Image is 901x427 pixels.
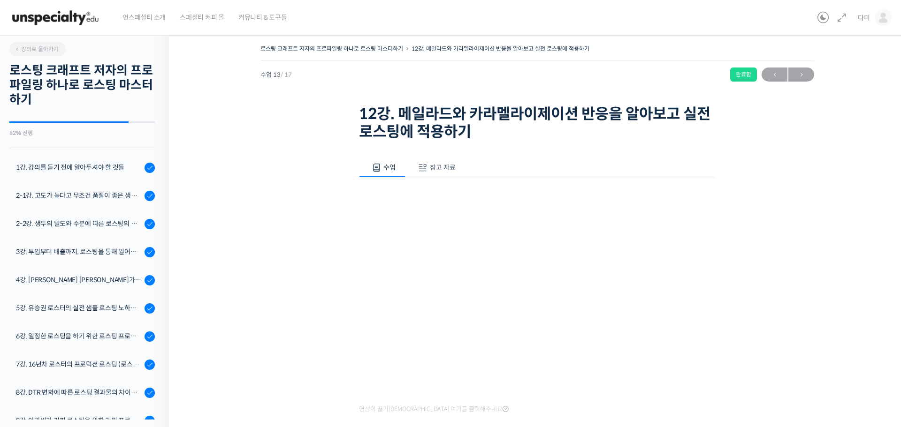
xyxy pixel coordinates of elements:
[730,67,757,82] div: 완료함
[260,45,403,52] a: 로스팅 크래프트 저자의 프로파일링 하나로 로스팅 마스터하기
[14,45,59,52] span: 강의로 돌아가기
[9,42,66,56] a: 강의로 돌아가기
[359,405,509,413] span: 영상이 끊기[DEMOGRAPHIC_DATA] 여기를 클릭해주세요
[412,45,589,52] a: 12강. 메일라드와 카라멜라이제이션 반응을 알아보고 실전 로스팅에 적용하기
[16,303,142,313] div: 5강. 유승권 로스터의 실전 샘플 로스팅 노하우 (에티오피아 워시드 G1)
[16,331,142,341] div: 6강. 일정한 로스팅을 하기 위한 로스팅 프로파일링 노하우
[9,63,155,107] h2: 로스팅 크래프트 저자의 프로파일링 하나로 로스팅 마스터하기
[9,130,155,136] div: 82% 진행
[762,68,787,81] span: ←
[16,162,142,172] div: 1강. 강의를 듣기 전에 알아두셔야 할 것들
[762,67,787,82] a: ←이전
[281,71,292,79] span: / 17
[383,163,396,172] span: 수업
[858,14,870,22] span: 다미
[16,247,142,257] div: 3강. 투입부터 배출까지, 로스팅을 통해 일어나는 화학적 변화를 알아야 로스팅이 보인다
[16,218,142,229] div: 2-2강. 생두의 밀도와 수분에 따른 로스팅의 변화 (로스팅을 위한 생두 이론 Part 2)
[788,68,814,81] span: →
[788,67,814,82] a: 다음→
[16,387,142,397] div: 8강. DTR 변화에 따른 로스팅 결과물의 차이를 알아보고 실전에 적용하자
[16,190,142,201] div: 2-1강. 고도가 높다고 무조건 품질이 좋은 생두가 아닌 이유 (로스팅을 위한 생두 이론 Part 1)
[16,359,142,369] div: 7강. 16년차 로스터의 프로덕션 로스팅 (로스팅 포인트별 브루잉, 에스프레소 로스팅 노하우)
[359,105,716,141] h1: 12강. 메일라드와 카라멜라이제이션 반응을 알아보고 실전 로스팅에 적용하기
[16,415,142,426] div: 9강. 아라비카 커피 로스팅을 위한 커핑 프로토콜과 샘플 로스팅
[260,72,292,78] span: 수업 13
[16,275,142,285] div: 4강. [PERSON_NAME] [PERSON_NAME]가 [PERSON_NAME]하는 로스팅 머신의 관리 및 세팅 방법 - 프로밧, 기센
[430,163,456,172] span: 참고 자료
